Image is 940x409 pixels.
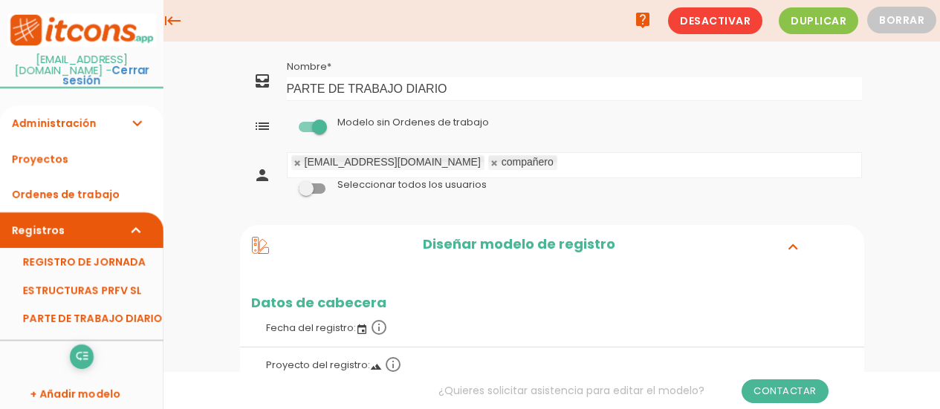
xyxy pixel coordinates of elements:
[70,344,94,368] a: low_priority
[7,13,156,47] img: itcons-logo
[370,318,388,336] i: info_outline
[668,7,762,34] span: Desactivar
[253,166,271,184] i: person
[356,324,368,336] i: event
[253,117,271,135] i: list
[62,63,149,89] a: Cerrar sesión
[287,60,331,73] label: Nombre
[502,157,554,167] div: compañero
[337,116,489,129] label: Modelo sin Ordenes de trabajo
[251,347,853,380] label: Proyecto del registro:
[305,157,481,167] div: [EMAIL_ADDRESS][DOMAIN_NAME]
[240,295,864,310] h2: Datos de cabecera
[628,5,658,35] a: live_help
[634,5,652,35] i: live_help
[781,237,805,256] i: expand_more
[251,310,853,343] label: Fecha del registro:
[253,72,271,90] i: all_inbox
[269,237,769,256] h2: Diseñar modelo de registro
[128,212,146,248] i: expand_more
[337,178,487,192] label: Seleccionar todos los usuarios
[370,361,382,373] i: landscape
[384,356,402,373] i: info_outline
[742,379,829,403] a: Contactar
[867,7,936,33] button: Borrar
[74,344,88,368] i: low_priority
[128,105,146,141] i: expand_more
[779,7,858,34] span: Duplicar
